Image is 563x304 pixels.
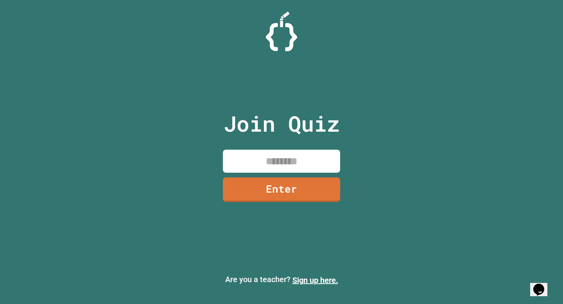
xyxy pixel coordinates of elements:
p: Are you a teacher? [6,274,557,286]
a: Sign up here. [292,275,338,285]
p: Join Quiz [224,107,340,140]
iframe: chat widget [530,273,555,296]
img: Logo.svg [266,12,297,51]
a: Enter [223,177,340,202]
